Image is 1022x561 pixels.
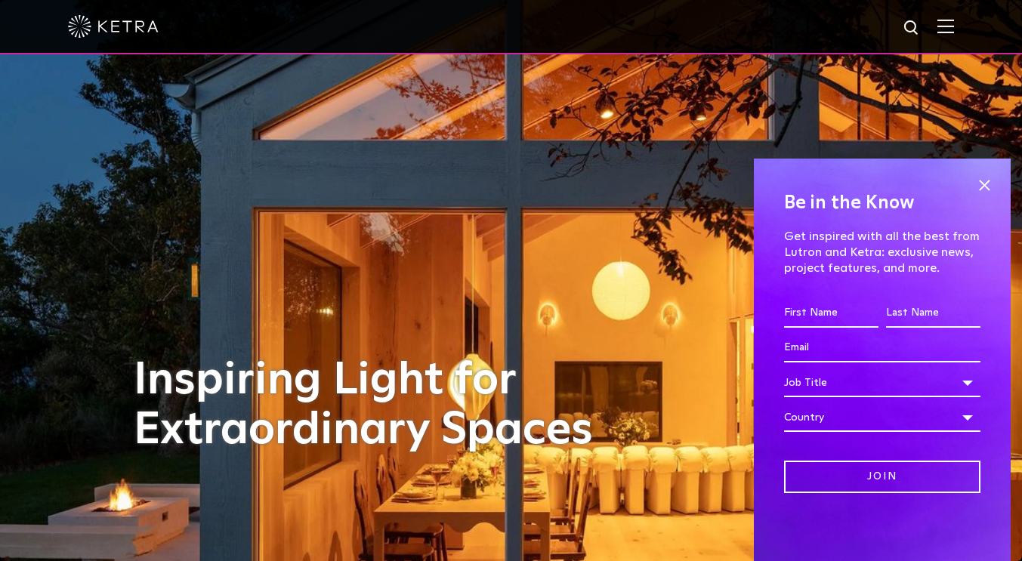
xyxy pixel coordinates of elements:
img: search icon [903,19,922,38]
div: Job Title [784,368,980,397]
input: Last Name [886,299,980,328]
div: Country [784,403,980,432]
p: Get inspired with all the best from Lutron and Ketra: exclusive news, project features, and more. [784,229,980,276]
input: Email [784,334,980,362]
img: Hamburger%20Nav.svg [937,19,954,33]
h1: Inspiring Light for Extraordinary Spaces [134,356,625,455]
h4: Be in the Know [784,189,980,217]
img: ketra-logo-2019-white [68,15,159,38]
input: First Name [784,299,878,328]
input: Join [784,461,980,493]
